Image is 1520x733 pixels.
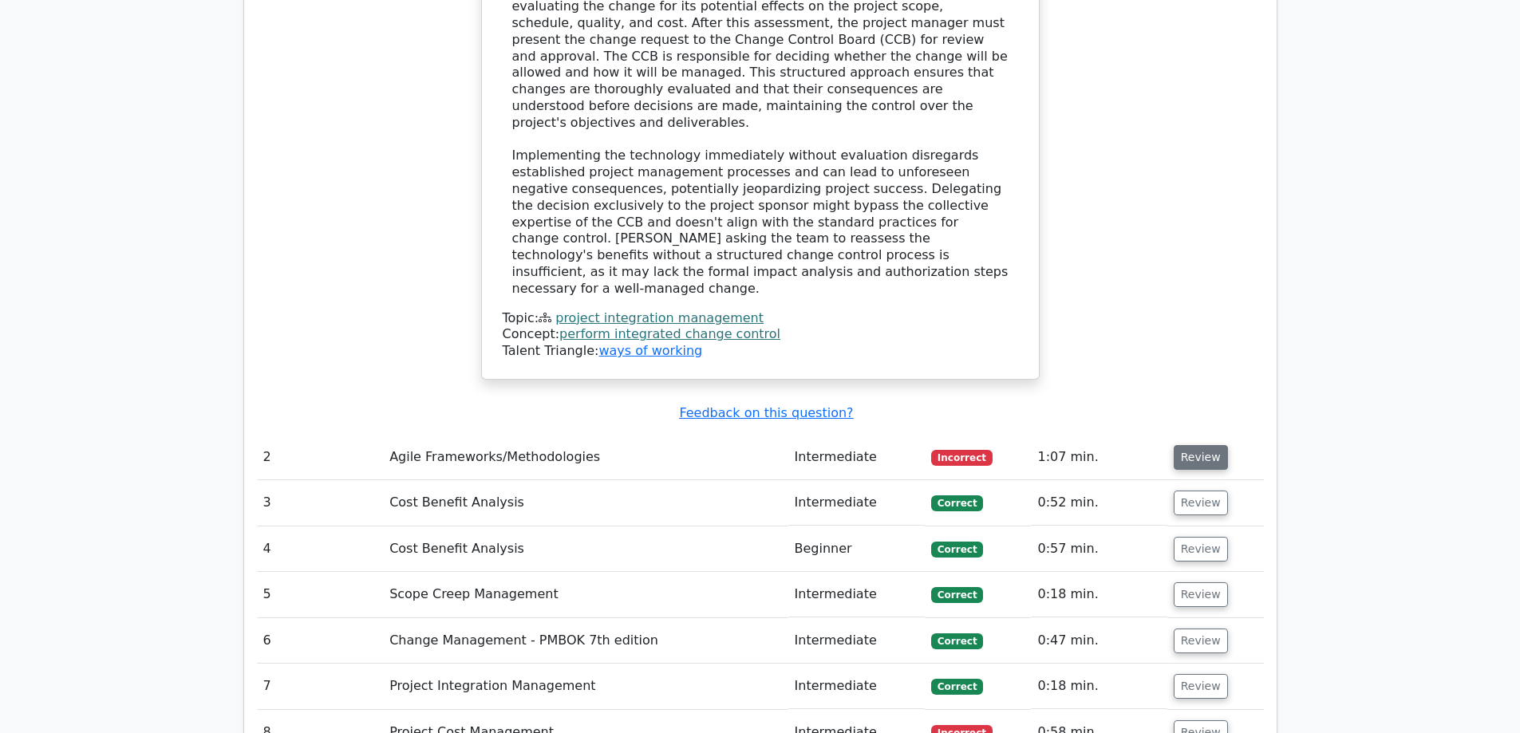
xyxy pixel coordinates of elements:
[1174,491,1228,515] button: Review
[788,526,925,572] td: Beginner
[1031,526,1167,572] td: 0:57 min.
[559,326,780,341] a: perform integrated change control
[598,343,702,358] a: ways of working
[503,310,1018,327] div: Topic:
[1174,582,1228,607] button: Review
[503,326,1018,343] div: Concept:
[383,480,788,526] td: Cost Benefit Analysis
[931,542,983,558] span: Correct
[383,526,788,572] td: Cost Benefit Analysis
[788,618,925,664] td: Intermediate
[257,618,384,664] td: 6
[1174,629,1228,653] button: Review
[383,435,788,480] td: Agile Frameworks/Methodologies
[931,633,983,649] span: Correct
[257,664,384,709] td: 7
[503,310,1018,360] div: Talent Triangle:
[788,664,925,709] td: Intermediate
[1031,664,1167,709] td: 0:18 min.
[931,679,983,695] span: Correct
[257,480,384,526] td: 3
[679,405,853,420] a: Feedback on this question?
[931,450,993,466] span: Incorrect
[257,435,384,480] td: 2
[555,310,764,325] a: project integration management
[1031,480,1167,526] td: 0:52 min.
[788,435,925,480] td: Intermediate
[1174,537,1228,562] button: Review
[1031,435,1167,480] td: 1:07 min.
[383,618,788,664] td: Change Management - PMBOK 7th edition
[1031,618,1167,664] td: 0:47 min.
[257,572,384,617] td: 5
[1031,572,1167,617] td: 0:18 min.
[1174,445,1228,470] button: Review
[383,664,788,709] td: Project Integration Management
[931,495,983,511] span: Correct
[788,572,925,617] td: Intermediate
[257,526,384,572] td: 4
[383,572,788,617] td: Scope Creep Management
[788,480,925,526] td: Intermediate
[931,587,983,603] span: Correct
[1174,674,1228,699] button: Review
